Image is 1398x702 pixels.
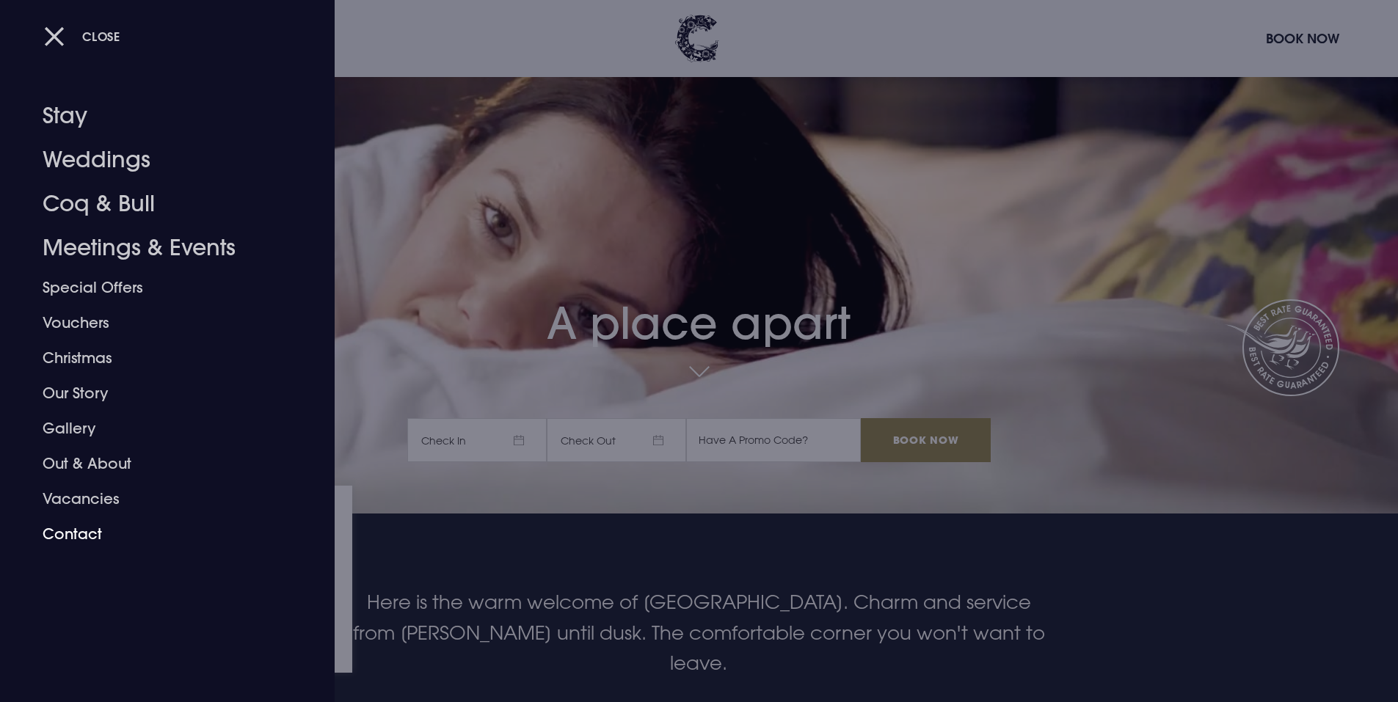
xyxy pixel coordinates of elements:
a: Contact [43,516,274,552]
a: Coq & Bull [43,182,274,226]
a: Christmas [43,340,274,376]
a: Weddings [43,138,274,182]
a: Our Story [43,376,274,411]
a: Meetings & Events [43,226,274,270]
a: Stay [43,94,274,138]
a: Gallery [43,411,274,446]
span: Close [82,29,120,44]
a: Vacancies [43,481,274,516]
a: Special Offers [43,270,274,305]
a: Vouchers [43,305,274,340]
button: Close [44,21,120,51]
a: Out & About [43,446,274,481]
